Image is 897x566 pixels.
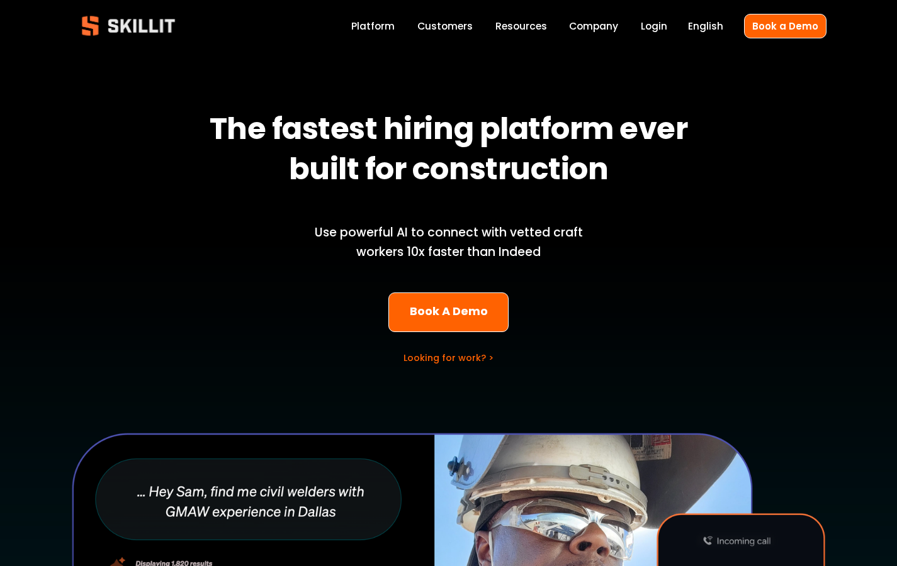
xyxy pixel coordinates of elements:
[744,14,826,38] a: Book a Demo
[388,292,509,332] a: Book A Demo
[71,7,186,45] img: Skillit
[403,352,494,364] a: Looking for work? >
[688,18,723,35] div: language picker
[688,19,723,33] span: English
[210,106,694,197] strong: The fastest hiring platform ever built for construction
[351,18,395,35] a: Platform
[641,18,667,35] a: Login
[417,18,473,35] a: Customers
[495,19,547,33] span: Resources
[569,18,618,35] a: Company
[293,223,604,262] p: Use powerful AI to connect with vetted craft workers 10x faster than Indeed
[495,18,547,35] a: folder dropdown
